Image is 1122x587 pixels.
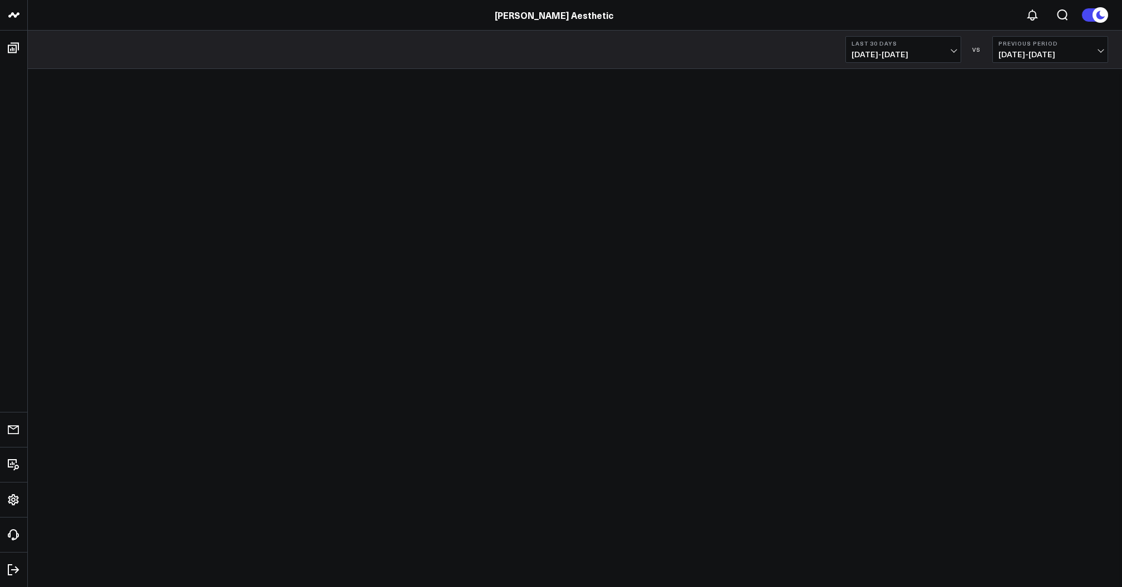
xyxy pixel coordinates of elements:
[845,36,961,63] button: Last 30 Days[DATE]-[DATE]
[998,50,1102,59] span: [DATE] - [DATE]
[992,36,1108,63] button: Previous Period[DATE]-[DATE]
[495,9,613,21] a: [PERSON_NAME] Aesthetic
[852,50,955,59] span: [DATE] - [DATE]
[967,46,987,53] div: VS
[998,40,1102,47] b: Previous Period
[852,40,955,47] b: Last 30 Days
